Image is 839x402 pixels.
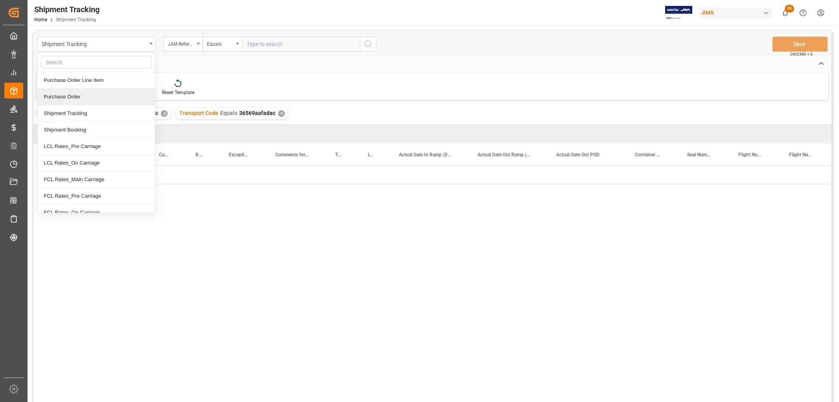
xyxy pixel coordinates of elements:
[33,57,60,70] div: Home
[161,110,168,117] div: ✕
[776,4,794,22] button: show 30 new notifications
[794,4,812,22] button: Help Center
[38,122,155,138] div: Shipment Booking
[179,110,218,116] span: Transport Code
[335,152,342,157] span: Transport Code
[162,89,194,96] div: Reset Template
[159,152,170,157] span: Currency for Value (1)
[368,152,373,157] span: Logward Reference
[687,152,712,157] span: Seal Number
[239,110,275,116] span: 36569aafadac
[33,166,121,184] div: Press SPACE to select this row.
[478,152,530,157] span: Actual Gate Out Ramp (Destination)
[38,204,155,221] div: FCL Rates_On Carriage
[38,72,155,89] div: Purchase Order Line Item
[203,37,242,52] button: open menu
[168,39,194,48] div: JAM Reference Number
[38,155,155,171] div: LCL Rates_On Carriage
[195,152,203,157] span: Branch Plant
[789,152,812,157] span: Flight Name
[665,6,692,20] img: Exertis%20JAM%20-%20Email%20Logo.jpg_1722504956.jpg
[773,37,828,52] button: Save
[38,105,155,122] div: Shipment Tracking
[38,171,155,188] div: FCL Rates_Main Carriage
[275,152,309,157] span: Comments for customers ([PERSON_NAME])
[785,5,794,13] span: 30
[41,56,152,69] input: Search
[242,37,360,52] input: Type to search
[278,110,285,117] div: ✕
[34,17,47,22] a: Home
[399,152,452,157] span: Actual Gate In Ramp (Destination)
[38,138,155,155] div: LCL Rates_Pre Carriage
[220,110,237,116] span: Equals
[37,37,155,52] button: close menu
[42,39,147,48] div: Shipment Tracking
[38,188,155,204] div: FCL Rates_Pre Carriage
[698,5,776,20] button: JIMS
[556,152,599,157] span: Actual Gate Out POD
[635,152,661,157] span: Container Number
[360,37,376,52] button: search button
[790,51,813,57] span: Ctrl/CMD + S
[34,4,100,15] div: Shipment Tracking
[229,152,249,157] span: Exception
[207,39,234,48] div: Equals
[38,89,155,105] div: Purchase Order
[163,37,203,52] button: open menu
[738,152,763,157] span: Flight Number
[698,7,773,19] div: JIMS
